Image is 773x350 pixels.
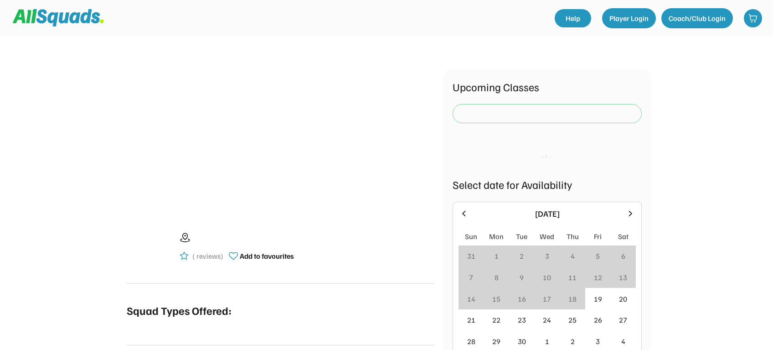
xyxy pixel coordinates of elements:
[748,14,758,23] img: shopping-cart-01%20%281%29.svg
[240,251,294,261] div: Add to favourites
[596,251,600,261] div: 5
[495,251,499,261] div: 1
[594,272,602,283] div: 12
[545,336,549,347] div: 1
[540,231,554,242] div: Wed
[474,208,620,220] div: [DATE]
[469,272,473,283] div: 7
[192,251,223,261] div: ( reviews)
[618,231,629,242] div: Sat
[492,336,500,347] div: 29
[543,272,551,283] div: 10
[619,272,627,283] div: 13
[492,293,500,304] div: 15
[621,251,625,261] div: 6
[568,293,577,304] div: 18
[13,9,104,26] img: Squad%20Logo.svg
[453,78,642,95] div: Upcoming Classes
[495,272,499,283] div: 8
[467,251,475,261] div: 31
[594,314,602,325] div: 26
[555,9,591,27] a: Help
[568,314,577,325] div: 25
[567,231,579,242] div: Thu
[127,224,172,270] img: yH5BAEAAAAALAAAAAABAAEAAAIBRAA7
[619,314,627,325] div: 27
[518,293,526,304] div: 16
[571,251,575,261] div: 4
[619,293,627,304] div: 20
[127,302,232,319] div: Squad Types Offered:
[520,251,524,261] div: 2
[467,293,475,304] div: 14
[155,69,406,206] img: yH5BAEAAAAALAAAAAABAAEAAAIBRAA7
[467,336,475,347] div: 28
[543,314,551,325] div: 24
[571,336,575,347] div: 2
[492,314,500,325] div: 22
[594,293,602,304] div: 19
[520,272,524,283] div: 9
[453,176,642,193] div: Select date for Availability
[661,8,733,28] button: Coach/Club Login
[596,336,600,347] div: 3
[543,293,551,304] div: 17
[568,272,577,283] div: 11
[545,251,549,261] div: 3
[516,231,527,242] div: Tue
[467,314,475,325] div: 21
[489,231,504,242] div: Mon
[518,314,526,325] div: 23
[594,231,602,242] div: Fri
[621,336,625,347] div: 4
[602,8,656,28] button: Player Login
[465,231,477,242] div: Sun
[518,336,526,347] div: 30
